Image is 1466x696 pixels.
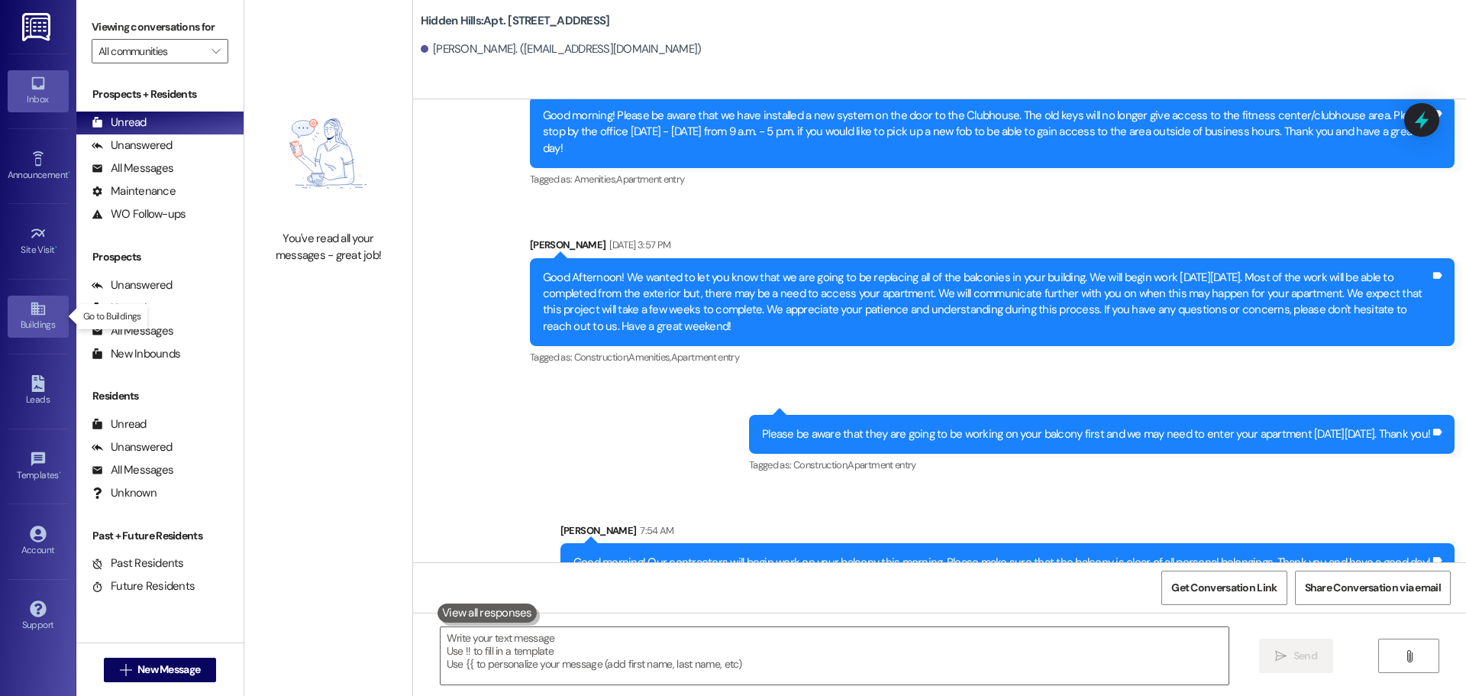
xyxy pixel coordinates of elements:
div: Past Residents [92,555,184,571]
span: Amenities , [574,173,617,186]
span: Send [1293,648,1317,664]
div: [DATE] 3:57 PM [605,237,670,253]
span: Get Conversation Link [1171,580,1277,596]
div: Future Residents [92,578,195,594]
span: Apartment entry [848,458,915,471]
div: Past + Future Residents [76,528,244,544]
div: Tagged as: [749,454,1455,476]
span: Amenities , [628,351,671,364]
div: WO Follow-ups [92,206,186,222]
span: • [59,468,61,478]
p: Go to Buildings [83,310,141,323]
button: New Message [104,658,217,682]
span: New Message [137,662,200,678]
div: Good morning! Please be aware that we have installed a new system on the door to the Clubhouse. T... [543,108,1430,157]
button: Share Conversation via email [1295,571,1451,605]
div: [PERSON_NAME]. ([EMAIL_ADDRESS][DOMAIN_NAME]) [421,41,702,57]
div: All Messages [92,160,173,176]
img: ResiDesk Logo [22,13,53,41]
div: Unanswered [92,439,173,455]
div: 7:54 AM [636,523,673,539]
span: Apartment entry [616,173,684,186]
div: Good Afternoon! We wanted to let you know that we are going to be replacing all of the balconies ... [543,270,1430,335]
div: All Messages [92,323,173,339]
b: Hidden Hills: Apt. [STREET_ADDRESS] [421,13,610,29]
div: Unknown [92,485,157,501]
span: Construction , [793,458,848,471]
a: Inbox [8,70,69,112]
a: Leads [8,371,69,412]
i:  [212,45,220,57]
div: All Messages [92,462,173,478]
div: [PERSON_NAME] [560,523,1455,544]
div: Unanswered [92,138,173,154]
div: You've read all your messages - great job! [261,231,396,264]
div: Tagged as: [530,346,1455,368]
div: Prospects + Residents [76,86,244,102]
div: Please be aware that they are going to be working on your balcony first and we may need to enter ... [762,426,1430,442]
a: Buildings [8,296,69,337]
span: Apartment entry [671,351,739,364]
span: • [55,242,57,253]
i:  [1403,650,1415,662]
span: • [68,167,70,178]
div: Unanswered [92,277,173,293]
a: Account [8,521,69,562]
a: Site Visit • [8,221,69,262]
a: Support [8,596,69,637]
i:  [1275,650,1287,662]
div: Good morning! Our contractors will begin work on your balcony this morning. Please make sure that... [573,555,1430,571]
div: Tagged as: [530,168,1455,190]
button: Get Conversation Link [1161,571,1287,605]
label: Viewing conversations for [92,15,228,39]
i:  [120,664,131,676]
input: All communities [98,39,204,63]
div: Unread [92,300,147,316]
span: Construction , [574,351,629,364]
div: Unread [92,115,147,131]
div: New Inbounds [92,346,180,362]
div: Maintenance [92,183,176,199]
div: Unread [92,416,147,432]
a: Templates • [8,446,69,487]
div: Residents [76,388,244,404]
button: Send [1259,639,1333,673]
img: empty-state [261,84,396,223]
div: [PERSON_NAME] [530,237,1455,258]
span: Share Conversation via email [1305,580,1441,596]
div: Prospects [76,249,244,265]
